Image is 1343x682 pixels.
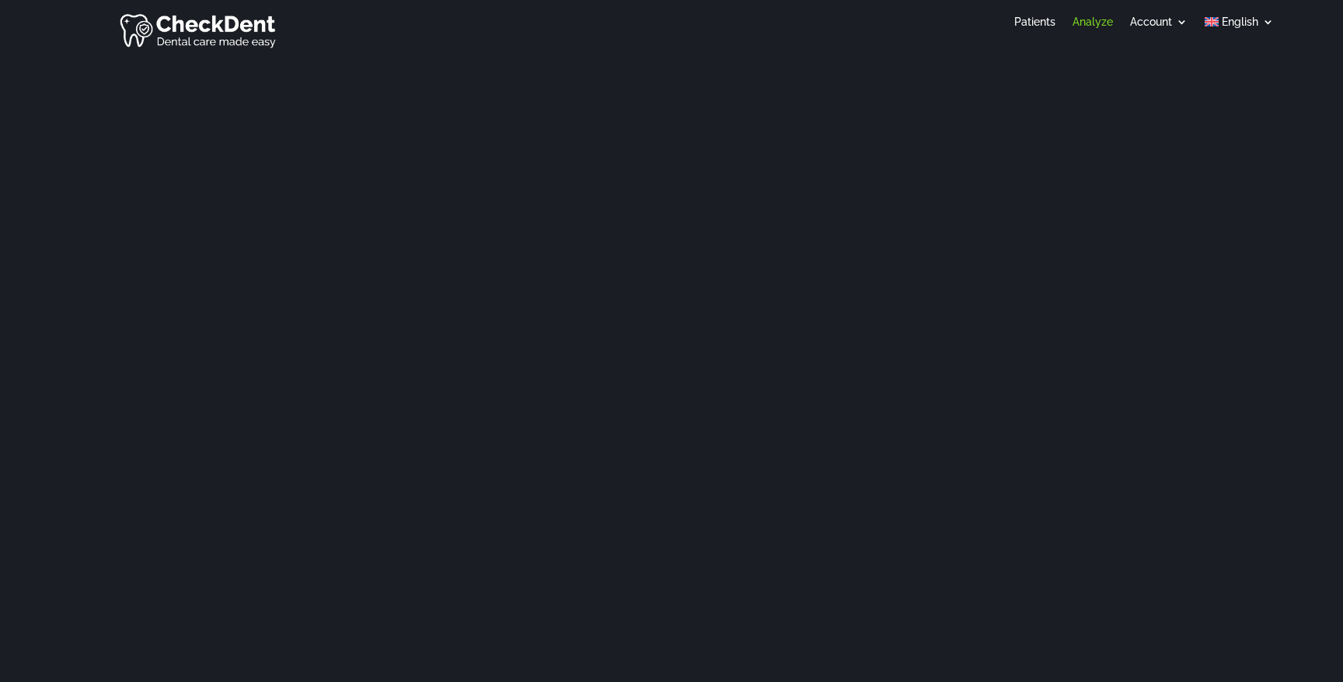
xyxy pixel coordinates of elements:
a: Account [1130,16,1188,33]
a: Analyze [1073,16,1113,33]
a: English [1205,16,1274,33]
span: English [1222,16,1258,27]
a: Patients [1014,16,1055,33]
img: Checkdent Logo [120,10,279,50]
